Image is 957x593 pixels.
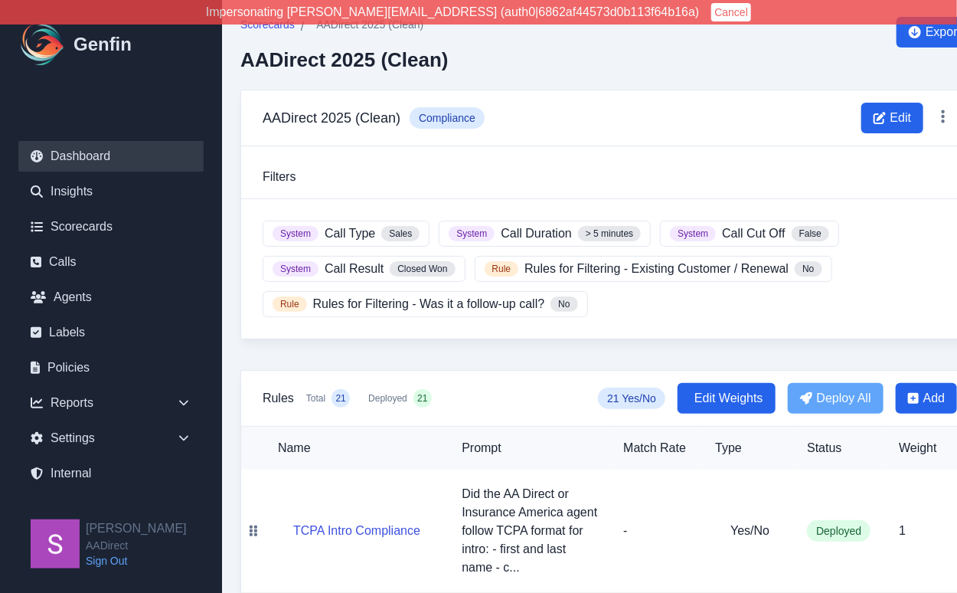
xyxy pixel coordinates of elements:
button: Edit [861,103,924,133]
span: Closed Won [390,261,455,277]
span: Compliance [410,107,485,129]
a: Sign Out [86,553,187,568]
img: Logo [18,20,67,69]
span: Deploy All [817,389,871,408]
h3: AADirect 2025 (Clean) [263,107,400,129]
th: Name [266,427,449,470]
span: > 5 minutes [578,226,641,241]
span: System [449,226,495,241]
span: Sales [381,226,420,241]
button: TCPA Intro Compliance [293,522,420,540]
a: TCPA Intro Compliance [293,524,420,537]
span: Rule [273,296,307,312]
div: Reports [18,388,204,418]
th: Prompt [449,427,611,470]
span: AADirect 2025 (Clean) [316,17,423,32]
button: Edit Weights [678,383,776,414]
span: Call Type [325,224,375,243]
h3: Rules [263,389,294,408]
a: Policies [18,352,204,383]
span: System [273,226,318,241]
h1: Genfin [73,32,132,57]
span: Add [923,389,945,408]
span: System [273,261,318,277]
span: No [795,261,821,277]
a: Insights [18,176,204,207]
span: Edit [890,109,912,127]
span: Call Result [325,260,384,278]
th: Type [703,427,795,470]
a: Labels [18,317,204,348]
button: Add [896,383,957,414]
h5: Yes/No [730,522,782,540]
span: Rules for Filtering - Existing Customer / Renewal [524,260,789,278]
span: Call Cut Off [722,224,785,243]
span: Rule [485,261,519,277]
span: Deployed [368,392,407,405]
h2: AADirect 2025 (Clean) [240,48,449,71]
span: AADirect [86,538,187,553]
button: Deploy All [788,383,884,414]
a: Scorecards [18,211,204,242]
span: System [670,226,716,241]
div: Settings [18,423,204,454]
span: Deployed [807,520,870,542]
th: Match Rate [611,427,703,470]
a: Calls [18,247,204,277]
span: No [550,296,577,312]
a: Agents [18,282,204,313]
th: Status [795,427,887,470]
span: Rules for Filtering - Was it a follow-up call? [313,295,545,313]
span: Scorecards [240,17,295,32]
a: Internal [18,458,204,489]
span: Edit Weights [694,389,763,408]
span: 21 Yes/No [598,388,665,409]
h2: [PERSON_NAME] [86,519,187,538]
span: Call Duration [501,224,571,243]
span: Total [306,392,325,405]
p: - [623,522,691,540]
a: Scorecards [240,17,295,36]
h3: Filters [263,168,957,186]
p: Did the AA Direct or Insurance America agent follow TCPA format for intro: - first and last name ... [462,485,599,577]
span: / [301,18,304,36]
img: Shane Wey [31,519,80,568]
span: False [792,226,829,241]
button: Cancel [711,3,751,21]
span: 21 [336,392,346,405]
span: 21 [417,392,427,405]
a: Dashboard [18,141,204,172]
span: 1 [899,524,906,537]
